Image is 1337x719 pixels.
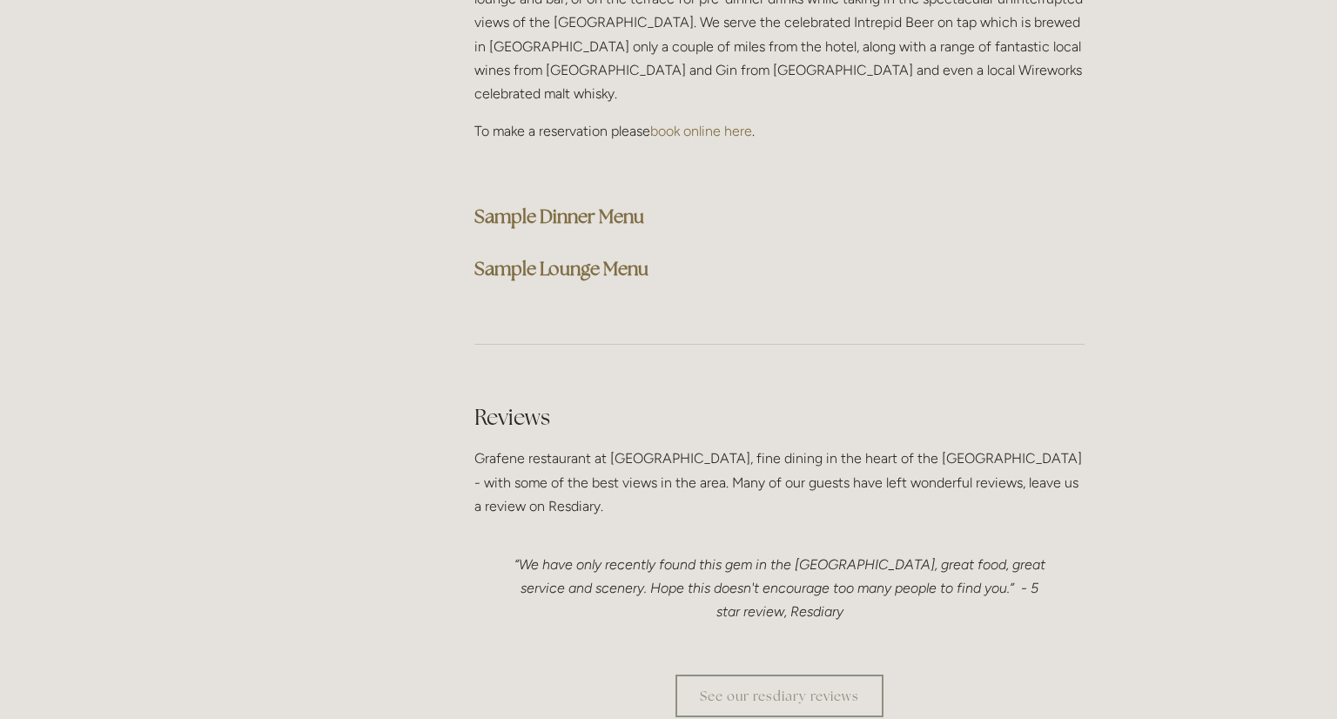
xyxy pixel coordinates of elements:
[474,447,1085,518] p: Grafene restaurant at [GEOGRAPHIC_DATA], fine dining in the heart of the [GEOGRAPHIC_DATA] - with...
[675,675,883,717] a: See our resdiary reviews
[474,402,1085,433] h2: Reviews
[509,553,1050,624] p: “We have only recently found this gem in the [GEOGRAPHIC_DATA], great food, great service and sce...
[474,257,648,280] a: Sample Lounge Menu
[474,119,1085,143] p: To make a reservation please .
[650,123,752,139] a: book online here
[474,205,644,228] a: Sample Dinner Menu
